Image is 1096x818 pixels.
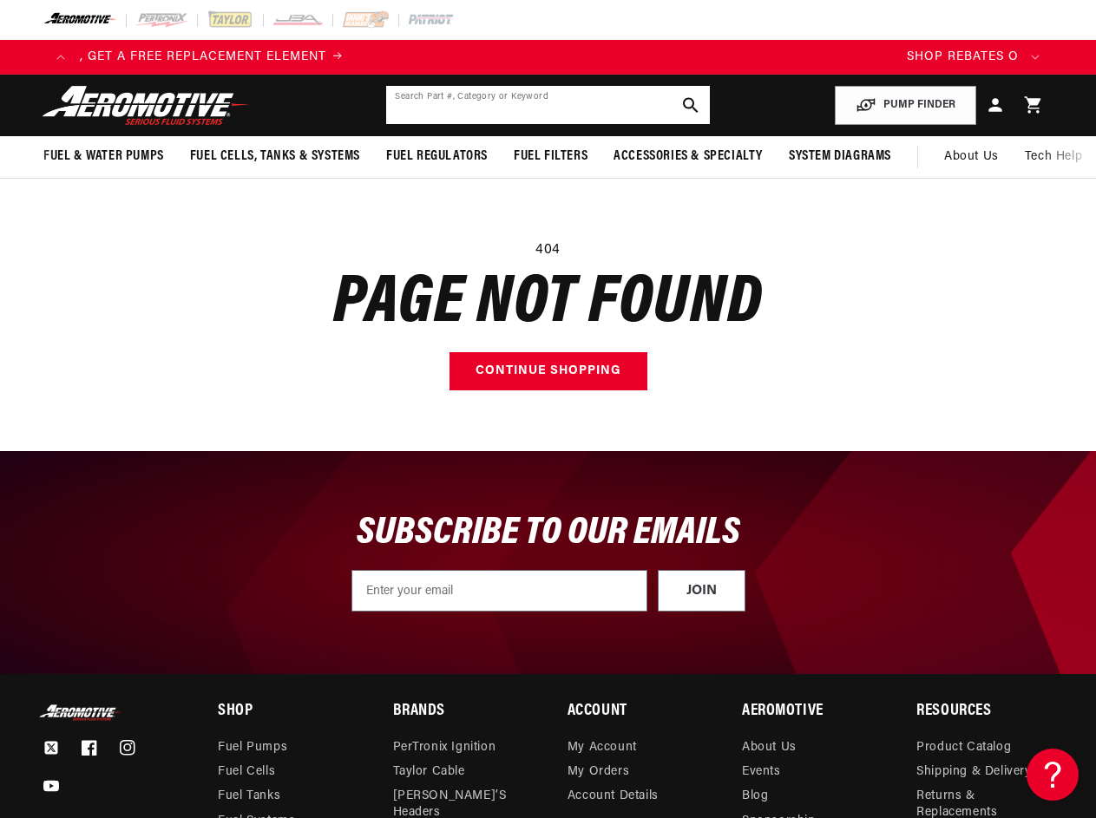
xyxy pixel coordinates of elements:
a: Product Catalog [916,740,1011,760]
span: About Us [944,150,999,163]
a: Blog [742,784,768,808]
a: Taylor Cable [393,760,465,784]
summary: Fuel Regulators [373,136,501,177]
img: Aeromotive [37,704,124,721]
h1: Page not found [43,275,1053,334]
a: Fuel Cells [218,760,275,784]
button: search button [672,86,710,124]
span: Accessories & Specialty [614,147,763,166]
summary: Accessories & Specialty [601,136,776,177]
span: SUBSCRIBE TO OUR EMAILS [357,514,740,553]
p: 404 [43,239,1053,262]
a: Account Details [568,784,659,808]
summary: Fuel & Water Pumps [30,136,177,177]
input: Search by Part Number, Category or Keyword [386,86,709,124]
button: JOIN [658,570,745,612]
button: Translation missing: en.sections.announcements.next_announcement [1018,40,1053,75]
a: About Us [931,136,1012,178]
input: Enter your email [351,570,647,612]
a: About Us [742,740,797,760]
a: Continue shopping [450,352,647,391]
span: Tech Help [1025,147,1082,167]
img: Aeromotive [37,85,254,126]
a: PerTronix Ignition [393,740,496,760]
a: My Account [568,740,637,760]
span: Fuel Cells, Tanks & Systems [190,147,360,166]
button: PUMP FINDER [835,86,976,125]
a: Events [742,760,781,784]
span: System Diagrams [789,147,891,166]
summary: Fuel Cells, Tanks & Systems [177,136,373,177]
summary: Fuel Filters [501,136,601,177]
span: Fuel Filters [514,147,587,166]
span: Fuel & Water Pumps [43,147,164,166]
summary: System Diagrams [776,136,904,177]
a: Shipping & Delivery [916,760,1031,784]
summary: Tech Help [1012,136,1095,178]
a: Fuel Tanks [218,784,280,808]
span: Fuel Regulators [386,147,488,166]
button: Translation missing: en.sections.announcements.previous_announcement [43,40,78,75]
a: Fuel Pumps [218,740,287,760]
a: My Orders [568,760,629,784]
